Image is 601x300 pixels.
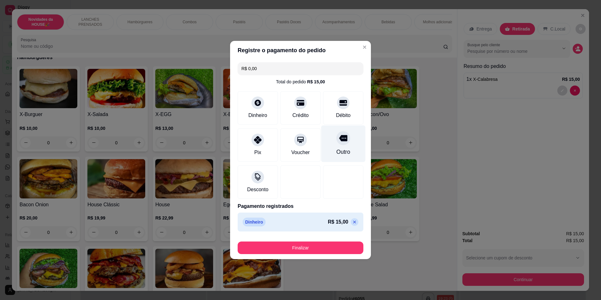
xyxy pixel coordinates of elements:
[230,41,371,60] header: Registre o pagamento do pedido
[238,203,363,210] p: Pagamento registrados
[360,42,370,52] button: Close
[336,148,350,156] div: Outro
[238,242,363,254] button: Finalizar
[291,149,310,156] div: Voucher
[336,112,350,119] div: Débito
[241,62,360,75] input: Ex.: hambúrguer de cordeiro
[248,112,267,119] div: Dinheiro
[247,186,268,193] div: Desconto
[292,112,309,119] div: Crédito
[307,79,325,85] div: R$ 15,00
[276,79,325,85] div: Total do pedido
[243,218,266,226] p: Dinheiro
[328,218,348,226] p: R$ 15,00
[254,149,261,156] div: Pix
